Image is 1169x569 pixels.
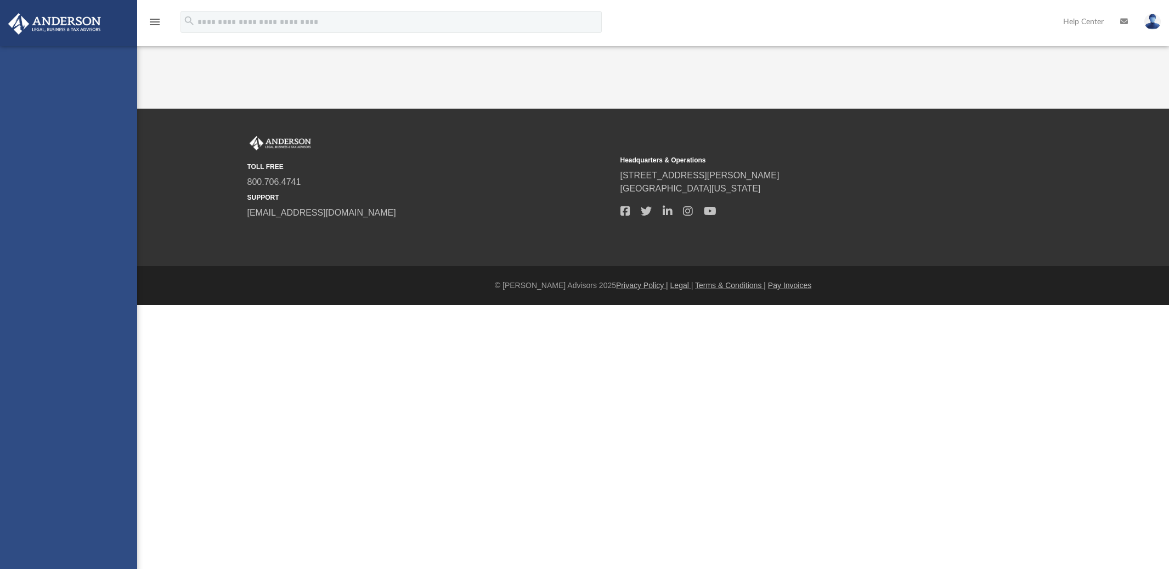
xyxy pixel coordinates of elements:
div: © [PERSON_NAME] Advisors 2025 [137,280,1169,291]
i: menu [148,15,161,29]
a: Legal | [670,281,693,290]
img: Anderson Advisors Platinum Portal [247,136,313,150]
i: search [183,15,195,27]
a: Pay Invoices [768,281,811,290]
a: 800.706.4741 [247,177,301,187]
a: [STREET_ADDRESS][PERSON_NAME] [620,171,780,180]
a: [GEOGRAPHIC_DATA][US_STATE] [620,184,761,193]
a: Terms & Conditions | [695,281,766,290]
img: User Pic [1144,14,1161,30]
small: TOLL FREE [247,162,613,172]
a: [EMAIL_ADDRESS][DOMAIN_NAME] [247,208,396,217]
small: Headquarters & Operations [620,155,986,165]
img: Anderson Advisors Platinum Portal [5,13,104,35]
small: SUPPORT [247,193,613,202]
a: Privacy Policy | [616,281,668,290]
a: menu [148,21,161,29]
